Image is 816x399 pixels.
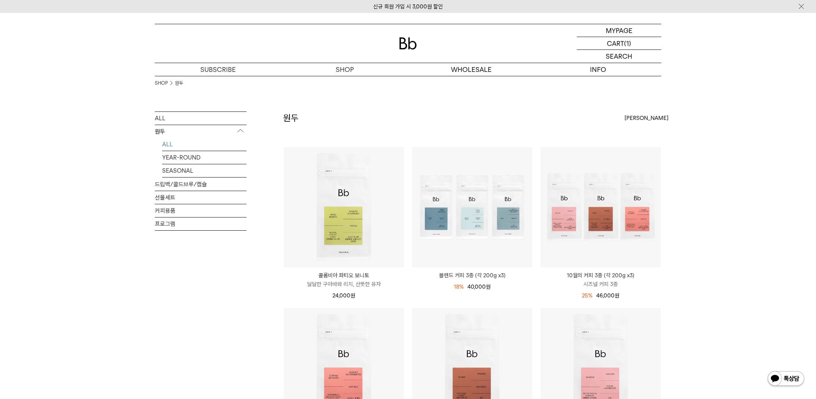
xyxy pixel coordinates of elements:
[162,138,247,151] a: ALL
[606,24,633,37] p: MYPAGE
[467,283,491,290] span: 40,000
[284,147,404,267] img: 콜롬비아 파티오 보니토
[281,63,408,76] a: SHOP
[624,37,631,50] p: (1)
[615,292,619,299] span: 원
[155,125,247,138] p: 원두
[350,292,355,299] span: 원
[408,63,535,76] p: WHOLESALE
[283,112,299,124] h2: 원두
[624,114,669,122] span: [PERSON_NAME]
[155,204,247,217] a: 커피용품
[175,80,183,87] a: 원두
[577,37,661,50] a: CART (1)
[155,80,168,87] a: SHOP
[607,37,624,50] p: CART
[412,147,532,267] img: 블렌드 커피 3종 (각 200g x3)
[540,147,661,267] img: 10월의 커피 3종 (각 200g x3)
[767,370,805,388] img: 카카오톡 채널 1:1 채팅 버튼
[486,283,491,290] span: 원
[155,191,247,204] a: 선물세트
[582,291,593,300] div: 25%
[373,3,443,10] a: 신규 회원 가입 시 3,000원 할인
[155,63,281,76] a: SUBSCRIBE
[155,178,247,191] a: 드립백/콜드브루/캡슐
[540,280,661,289] p: 시즈널 커피 3종
[535,63,661,76] p: INFO
[606,50,632,63] p: SEARCH
[399,37,417,50] img: 로고
[596,292,619,299] span: 46,000
[162,164,247,177] a: SEASONAL
[540,271,661,280] p: 10월의 커피 3종 (각 200g x3)
[284,280,404,289] p: 달달한 구아바와 리치, 산뜻한 유자
[155,217,247,230] a: 프로그램
[412,271,532,280] a: 블렌드 커피 3종 (각 200g x3)
[540,271,661,289] a: 10월의 커피 3종 (각 200g x3) 시즈널 커피 3종
[162,151,247,164] a: YEAR-ROUND
[155,112,247,125] a: ALL
[284,271,404,280] p: 콜롬비아 파티오 보니토
[454,282,464,291] div: 18%
[332,292,355,299] span: 24,000
[577,24,661,37] a: MYPAGE
[284,271,404,289] a: 콜롬비아 파티오 보니토 달달한 구아바와 리치, 산뜻한 유자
